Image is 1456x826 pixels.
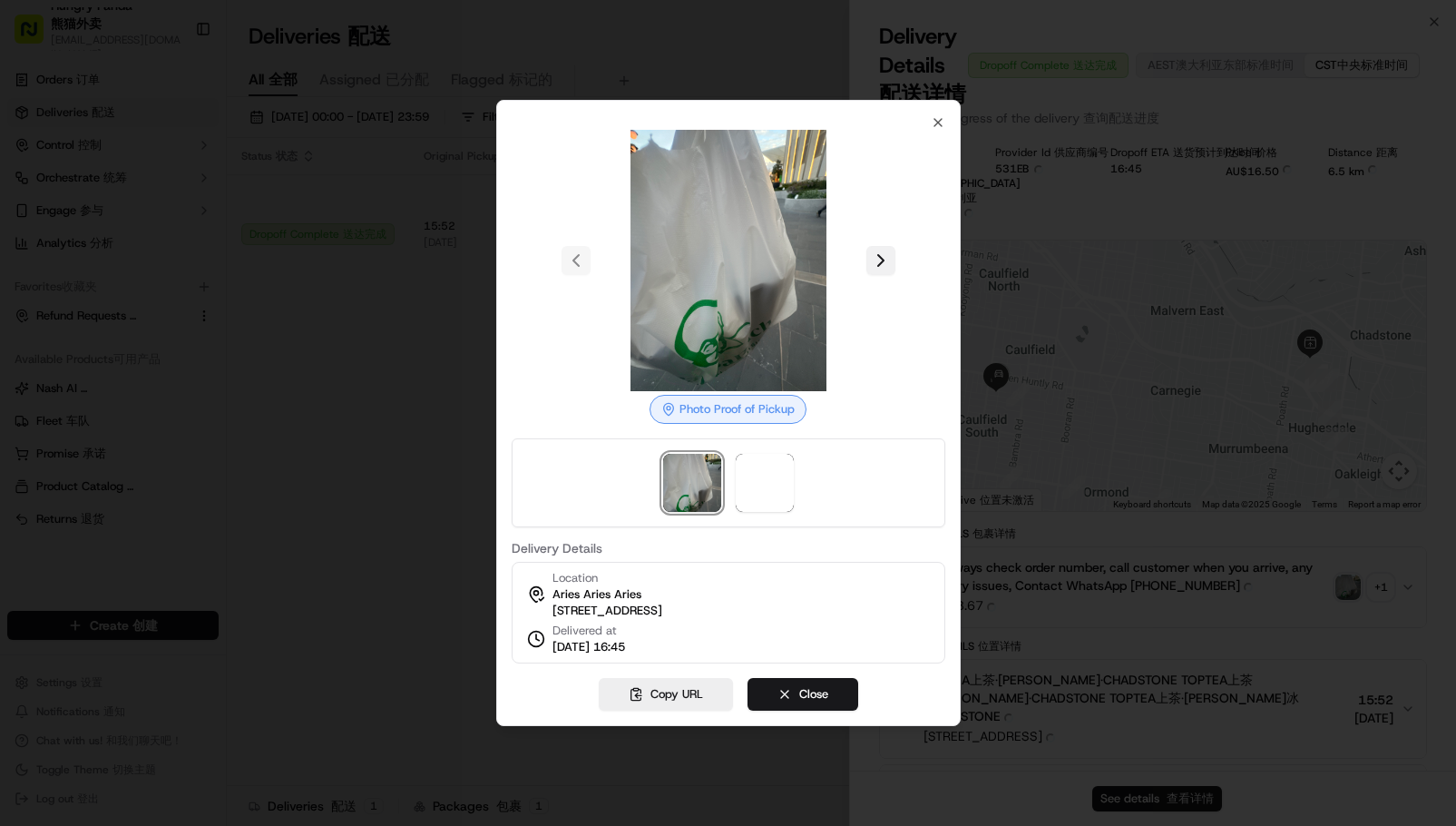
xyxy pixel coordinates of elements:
[18,313,47,342] img: Asif Zaman Khan
[599,678,733,711] button: Copy URL
[18,236,122,251] div: Past conversations
[748,678,858,711] button: Close
[70,281,112,296] span: 9月17日
[552,570,598,586] span: Location
[18,408,33,422] div: 📗
[18,18,54,54] img: Nash
[11,398,146,431] a: 📗Knowledge Base
[82,192,249,206] div: We're available if you need us!
[171,406,291,424] span: API Documentation
[146,398,298,431] a: 💻API Documentation
[663,454,721,512] img: photo_proof_of_pickup image
[60,281,66,296] span: •
[552,586,641,603] span: Aries Aries Aries
[512,542,945,555] label: Delivery Details
[151,330,157,345] span: •
[552,623,625,639] span: Delivered at
[36,331,51,346] img: 1736555255976-a54dd68f-1ca7-489b-9aae-adbdc363a1c4
[56,330,147,345] span: [PERSON_NAME]
[161,330,203,345] span: 8月27日
[598,130,859,391] img: photo_proof_of_pickup image
[82,173,298,192] div: Start new chat
[47,117,327,136] input: Got a question? Start typing here...
[153,408,168,422] div: 💻
[181,450,220,464] span: Pylon
[128,449,220,464] a: Powered byPylon
[281,232,330,254] button: See all
[18,73,330,102] p: Welcome 👋
[650,395,806,424] div: Photo Proof of Pickup
[308,179,330,201] button: Start new chat
[18,173,51,206] img: 1736555255976-a54dd68f-1ca7-489b-9aae-adbdc363a1c4
[552,639,625,655] span: [DATE] 16:45
[552,603,662,619] span: [STREET_ADDRESS]
[38,173,71,206] img: 1727276513143-84d647e1-66c0-4f92-a045-3c9f9f5dfd92
[36,406,139,424] span: Knowledge Base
